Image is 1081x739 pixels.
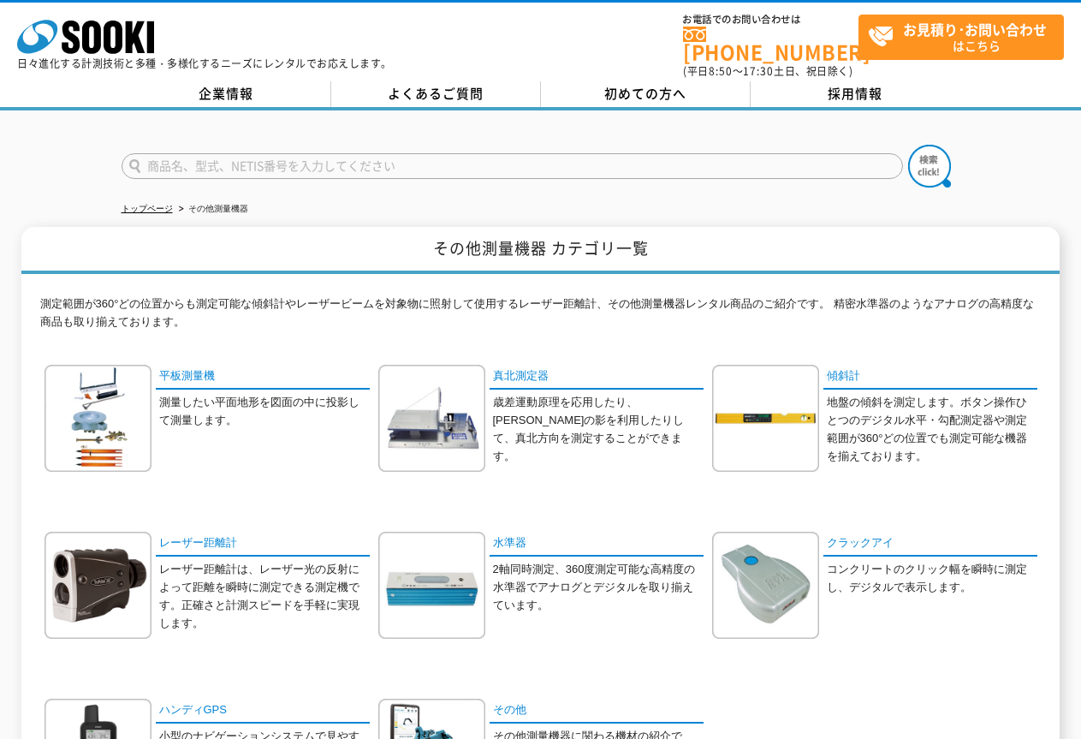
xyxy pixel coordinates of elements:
span: お電話でのお問い合わせは [683,15,858,25]
a: ハンディGPS [156,699,370,724]
p: 測定範囲が360°どの位置からも測定可能な傾斜計やレーザービームを対象物に照射して使用するレーザー距離計、その他測量機器レンタル商品のご紹介です。 精密水準器のようなアナログの高精度な商品も取り... [40,295,1042,340]
a: 初めての方へ [541,81,751,107]
span: (平日 ～ 土日、祝日除く) [683,63,852,79]
p: 測量したい平面地形を図面の中に投影して測量します。 [159,394,370,430]
img: 平板測量機 [45,365,151,472]
img: 傾斜計 [712,365,819,472]
p: 歳差運動原理を応用したり、[PERSON_NAME]の影を利用したりして、真北方向を測定することができます。 [493,394,704,465]
a: トップページ [122,204,173,213]
a: 採用情報 [751,81,960,107]
h1: その他測量機器 カテゴリ一覧 [21,227,1059,274]
span: 8:50 [709,63,733,79]
li: その他測量機器 [175,200,248,218]
a: お見積り･お問い合わせはこちら [858,15,1064,60]
a: その他 [490,699,704,724]
strong: お見積り･お問い合わせ [903,19,1047,39]
a: よくあるご質問 [331,81,541,107]
a: 平板測量機 [156,365,370,390]
a: 水準器 [490,532,704,557]
img: クラックアイ [712,532,819,639]
p: 地盤の傾斜を測定します。ボタン操作ひとつのデジタル水平・勾配測定器や測定範囲が360°どの位置でも測定可能な機器を揃えております。 [827,394,1037,465]
a: 傾斜計 [823,365,1037,390]
span: 初めての方へ [604,84,686,103]
input: 商品名、型式、NETIS番号を入力してください [122,153,903,179]
p: レーザー距離計は、レーザー光の反射によって距離を瞬時に測定できる測定機です。正確さと計測スピードを手軽に実現します。 [159,561,370,632]
a: [PHONE_NUMBER] [683,27,858,62]
span: 17:30 [743,63,774,79]
img: 真北測定器 [378,365,485,472]
a: レーザー距離計 [156,532,370,557]
span: はこちら [868,15,1063,58]
a: 企業情報 [122,81,331,107]
a: 真北測定器 [490,365,704,390]
p: 2軸同時測定、360度測定可能な高精度の水準器でアナログとデジタルを取り揃えています。 [493,561,704,614]
a: クラックアイ [823,532,1037,557]
img: 水準器 [378,532,485,639]
p: 日々進化する計測技術と多種・多様化するニーズにレンタルでお応えします。 [17,58,392,69]
img: レーザー距離計 [45,532,151,639]
p: コンクリートのクリック幅を瞬時に測定し、デジタルで表示します。 [827,561,1037,597]
img: btn_search.png [908,145,951,188]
